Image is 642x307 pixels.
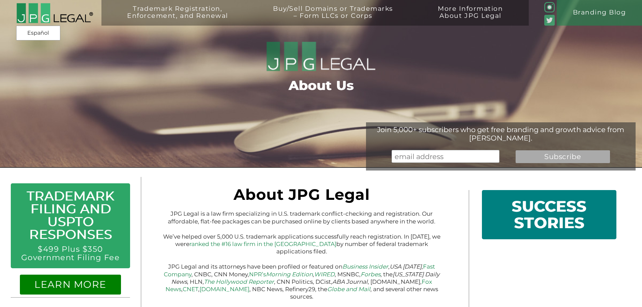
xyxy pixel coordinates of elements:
p: JPG Legal and its attorneys have been profiled or featured on , , , CNBC, CNN Money, , , MSNBC, ,... [160,263,443,300]
a: LEARN MORE [34,278,106,290]
h1: SUCCESS STORIES [488,196,610,233]
a: ranked the #16 law firm in the [GEOGRAPHIC_DATA] [189,241,336,247]
a: Español [18,27,58,39]
em: [US_STATE] Daily News [171,271,439,285]
img: glyph-logo_May2016-green3-90.png [544,2,555,13]
a: Forbes [361,271,380,278]
a: NPR’sMorning Edition [249,271,313,278]
a: Buy/Sell Domains or Trademarks– Form LLCs or Corps [254,5,412,31]
input: email address [392,150,499,163]
a: Fox News [165,278,432,293]
p: JPG Legal is a law firm specializing in U.S. trademark conflict-checking and registration. Our af... [160,210,443,225]
a: Business Insider [342,263,388,270]
a: Fast Company [164,263,435,277]
em: Morning Edition [266,271,313,278]
h1: About JPG Legal [160,190,443,203]
a: The Hollywood Reporter [204,278,274,285]
a: More InformationAbout JPG Legal [419,5,522,31]
em: USA [DATE] [390,263,422,270]
a: Trademark Registration,Enforcement, and Renewal [108,5,247,31]
em: ABA Journal [332,278,368,285]
input: Subscribe [516,150,610,163]
div: Join 5,000+ subscribers who get free branding and growth advice from [PERSON_NAME]. [366,125,636,142]
img: 2016-logo-black-letters-3-r.png [16,3,93,24]
p: We’ve helped over 5,000 U.S. trademark applications successfully reach registration. In [DATE], w... [160,233,443,255]
a: Globe and Mail [327,286,370,293]
a: Trademark Filing and USPTO Responses [27,188,114,242]
img: Twitter_Social_Icon_Rounded_Square_Color-mid-green3-90.png [544,15,555,26]
a: WIRED [314,271,335,278]
a: [DOMAIN_NAME] [200,286,249,293]
a: CNET [183,286,198,293]
a: $499 Plus $350 Government Filing Fee [21,244,120,262]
